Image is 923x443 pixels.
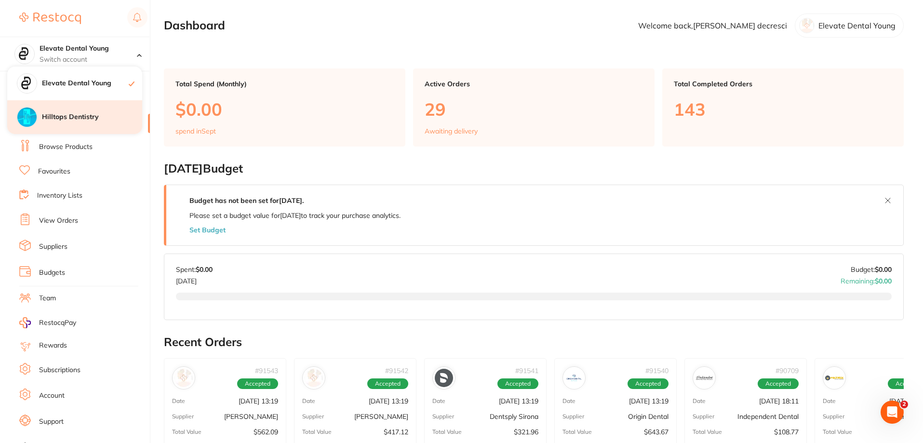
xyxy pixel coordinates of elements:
[174,369,193,387] img: Henry Schein Halas
[425,99,643,119] p: 29
[164,68,405,147] a: Total Spend (Monthly)$0.00spend inSept
[189,226,226,234] button: Set Budget
[175,80,394,88] p: Total Spend (Monthly)
[302,414,324,420] p: Supplier
[39,294,56,303] a: Team
[39,216,78,226] a: View Orders
[39,142,93,152] a: Browse Products
[39,417,64,427] a: Support
[172,429,201,436] p: Total Value
[39,341,67,350] a: Rewards
[851,266,892,273] p: Budget:
[189,212,401,219] p: Please set a budget value for [DATE] to track your purchase analytics.
[254,429,278,436] p: $562.09
[497,379,538,389] span: Accepted
[19,7,81,29] a: Restocq Logo
[354,413,408,421] p: [PERSON_NAME]
[825,369,843,387] img: Matrixdental
[37,191,82,201] a: Inventory Lists
[823,429,852,436] p: Total Value
[425,127,478,135] p: Awaiting delivery
[385,367,408,375] p: # 91542
[255,367,278,375] p: # 91543
[490,413,538,421] p: Dentsply Sirona
[175,127,216,135] p: spend in Sept
[875,265,892,274] strong: $0.00
[645,367,669,375] p: # 91540
[176,266,213,273] p: Spent:
[435,369,453,387] img: Dentsply Sirona
[514,429,538,436] p: $321.96
[172,398,185,405] p: Date
[562,398,575,405] p: Date
[693,429,722,436] p: Total Value
[432,414,454,420] p: Supplier
[841,273,892,285] p: Remaining:
[237,379,278,389] span: Accepted
[693,398,706,405] p: Date
[367,379,408,389] span: Accepted
[196,265,213,274] strong: $0.00
[369,397,408,405] p: [DATE] 13:19
[38,167,70,176] a: Favourites
[224,413,278,421] p: [PERSON_NAME]
[499,397,538,405] p: [DATE] 13:19
[172,414,194,420] p: Supplier
[40,44,137,54] h4: Elevate Dental Young
[164,336,904,349] h2: Recent Orders
[19,13,81,24] img: Restocq Logo
[900,401,908,408] span: 2
[818,21,896,30] p: Elevate Dental Young
[562,429,592,436] p: Total Value
[39,365,80,375] a: Subscriptions
[662,68,904,147] a: Total Completed Orders143
[164,162,904,175] h2: [DATE] Budget
[19,317,76,328] a: RestocqPay
[39,268,65,278] a: Budgets
[39,391,65,401] a: Account
[758,379,799,389] span: Accepted
[302,398,315,405] p: Date
[17,74,37,93] img: Elevate Dental Young
[15,44,34,64] img: Elevate Dental Young
[305,369,323,387] img: Adam Dental
[40,55,137,65] p: Switch account
[776,367,799,375] p: # 90709
[515,367,538,375] p: # 91541
[176,273,213,285] p: [DATE]
[19,317,31,328] img: RestocqPay
[17,107,37,127] img: Hilltops Dentistry
[628,413,669,421] p: Origin Dental
[693,414,714,420] p: Supplier
[565,369,583,387] img: Origin Dental
[39,242,67,252] a: Suppliers
[759,397,799,405] p: [DATE] 18:11
[302,429,332,436] p: Total Value
[175,99,394,119] p: $0.00
[823,398,836,405] p: Date
[875,277,892,285] strong: $0.00
[774,429,799,436] p: $108.77
[413,68,655,147] a: Active Orders29Awaiting delivery
[42,112,142,122] h4: Hilltops Dentistry
[644,429,669,436] p: $643.67
[42,79,129,88] h4: Elevate Dental Young
[164,19,225,32] h2: Dashboard
[432,398,445,405] p: Date
[432,429,462,436] p: Total Value
[737,413,799,421] p: Independent Dental
[562,414,584,420] p: Supplier
[823,414,844,420] p: Supplier
[239,397,278,405] p: [DATE] 13:19
[674,80,892,88] p: Total Completed Orders
[189,196,304,205] strong: Budget has not been set for [DATE] .
[628,379,669,389] span: Accepted
[674,99,892,119] p: 143
[384,429,408,436] p: $417.12
[695,369,713,387] img: Independent Dental
[425,80,643,88] p: Active Orders
[39,318,76,328] span: RestocqPay
[881,401,904,424] iframe: Intercom live chat
[629,397,669,405] p: [DATE] 13:19
[638,21,787,30] p: Welcome back, [PERSON_NAME] decresci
